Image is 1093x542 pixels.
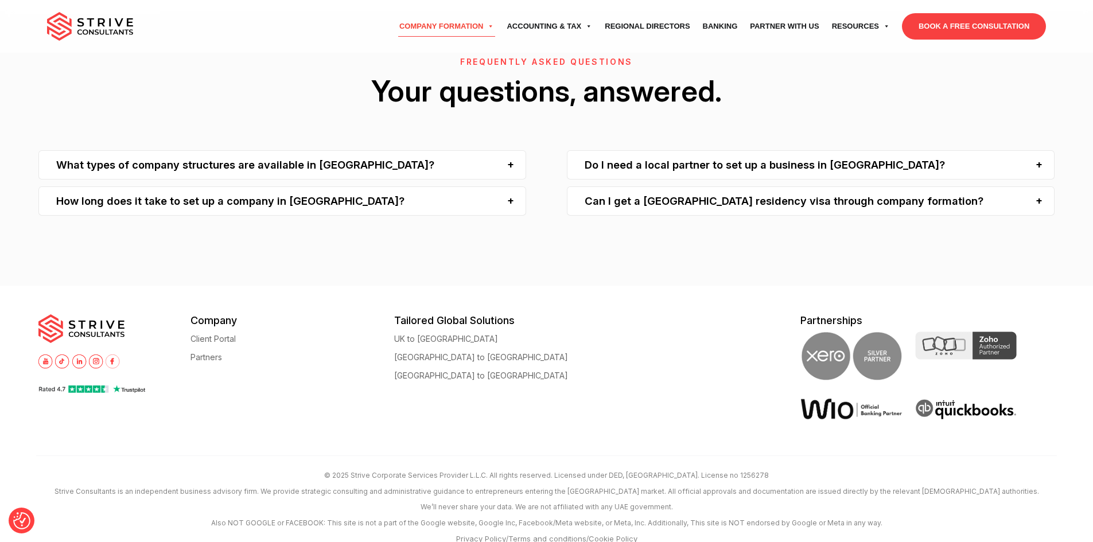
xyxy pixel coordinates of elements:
[500,10,598,42] a: Accounting & Tax
[800,398,902,420] img: Wio Offical Banking Partner
[567,186,1055,216] div: Can I get a [GEOGRAPHIC_DATA] residency visa through company formation?
[393,10,501,42] a: Company Formation
[394,334,498,343] a: UK to [GEOGRAPHIC_DATA]
[394,314,597,326] h5: Tailored Global Solutions
[13,512,30,529] button: Consent Preferences
[567,150,1055,180] div: Do I need a local partner to set up a business in [GEOGRAPHIC_DATA]?
[36,467,1057,483] p: © 2025 Strive Corporate Services Provider L.L.C. All rights reserved. Licensed under DED, [GEOGRA...
[36,483,1057,499] p: Strive Consultants is an independent business advisory firm. We provide strategic consulting and ...
[744,10,825,42] a: Partner with Us
[38,314,125,343] img: main-logo.svg
[915,332,1017,360] img: Zoho Partner
[394,371,568,380] a: [GEOGRAPHIC_DATA] to [GEOGRAPHIC_DATA]
[190,314,394,326] h5: Company
[36,499,1057,514] p: We’ll never share your data. We are not affiliated with any UAE government.
[38,186,526,216] div: How long does it take to set up a company in [GEOGRAPHIC_DATA]?
[190,334,236,343] a: Client Portal
[902,13,1046,40] a: BOOK A FREE CONSULTATION
[36,515,1057,531] p: Also NOT GOOGLE or FACEBOOK: This site is not a part of the Google website, Google Inc, Facebook/...
[13,512,30,529] img: Revisit consent button
[190,353,222,361] a: Partners
[800,314,1055,326] h5: Partnerships
[394,353,568,361] a: [GEOGRAPHIC_DATA] to [GEOGRAPHIC_DATA]
[47,12,133,41] img: main-logo.svg
[598,10,696,42] a: Regional Directors
[826,10,896,42] a: Resources
[697,10,744,42] a: Banking
[915,398,1017,421] img: intuit quickbooks
[38,150,526,180] div: What types of company structures are available in [GEOGRAPHIC_DATA]?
